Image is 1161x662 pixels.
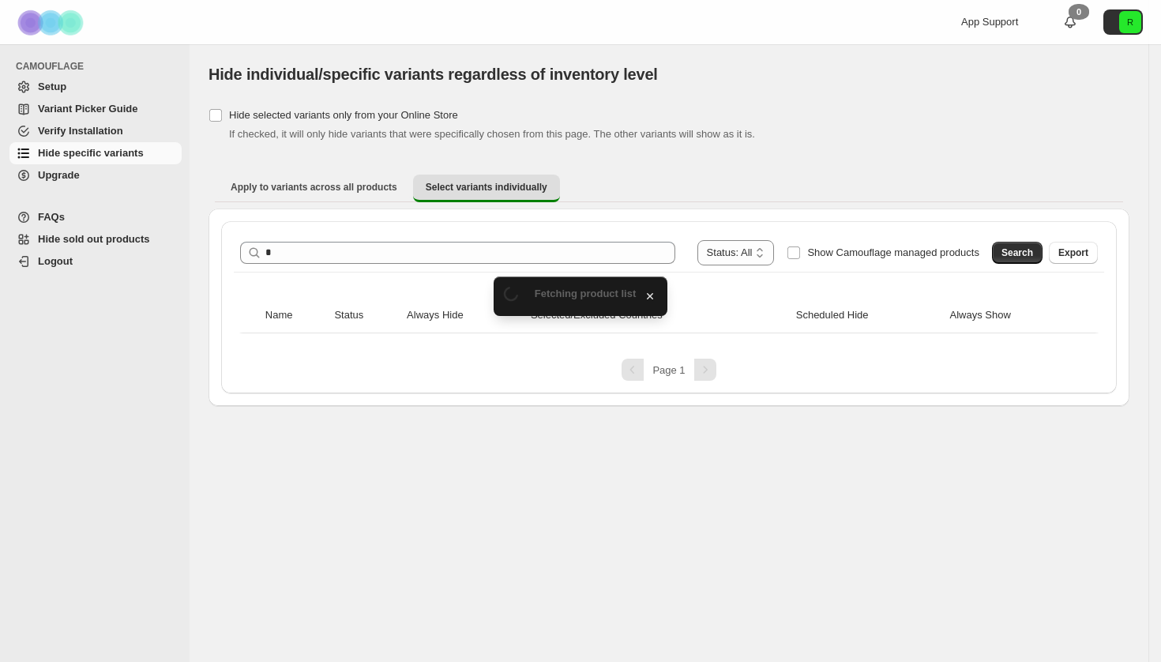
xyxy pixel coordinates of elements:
span: Setup [38,81,66,92]
span: Verify Installation [38,125,123,137]
a: FAQs [9,206,182,228]
a: Setup [9,76,182,98]
button: Avatar with initials R [1103,9,1143,35]
a: Hide sold out products [9,228,182,250]
span: FAQs [38,211,65,223]
span: Upgrade [38,169,80,181]
span: Select variants individually [426,181,547,194]
span: Fetching product list [535,288,637,299]
a: 0 [1062,14,1078,30]
span: Hide sold out products [38,233,150,245]
th: Always Show [945,298,1078,333]
span: App Support [961,16,1018,28]
span: Avatar with initials R [1119,11,1141,33]
div: Select variants individually [209,209,1129,406]
span: Hide individual/specific variants regardless of inventory level [209,66,658,83]
div: 0 [1069,4,1089,20]
nav: Pagination [234,359,1104,381]
span: Logout [38,255,73,267]
span: Variant Picker Guide [38,103,137,115]
th: Scheduled Hide [791,298,945,333]
a: Verify Installation [9,120,182,142]
a: Upgrade [9,164,182,186]
a: Variant Picker Guide [9,98,182,120]
text: R [1127,17,1133,27]
a: Hide specific variants [9,142,182,164]
span: Hide specific variants [38,147,144,159]
span: Search [1001,246,1033,259]
th: Name [261,298,330,333]
span: Show Camouflage managed products [807,246,979,258]
a: Logout [9,250,182,273]
img: Camouflage [13,1,92,44]
span: Page 1 [652,364,685,376]
button: Search [992,242,1043,264]
span: Export [1058,246,1088,259]
button: Export [1049,242,1098,264]
span: Apply to variants across all products [231,181,397,194]
span: If checked, it will only hide variants that were specifically chosen from this page. The other va... [229,128,755,140]
button: Apply to variants across all products [218,175,410,200]
th: Always Hide [402,298,526,333]
span: CAMOUFLAGE [16,60,182,73]
button: Select variants individually [413,175,560,202]
th: Status [329,298,402,333]
span: Hide selected variants only from your Online Store [229,109,458,121]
